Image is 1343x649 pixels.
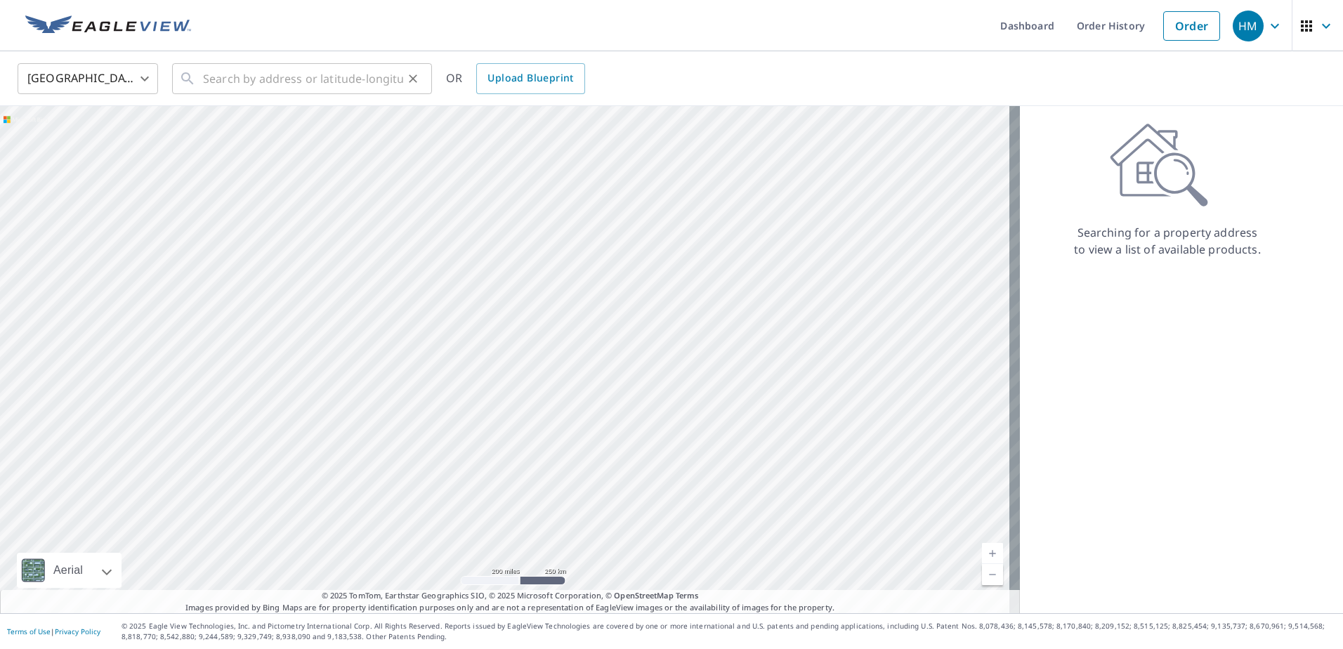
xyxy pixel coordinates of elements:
p: © 2025 Eagle View Technologies, Inc. and Pictometry International Corp. All Rights Reserved. Repo... [122,621,1336,642]
a: Terms of Use [7,627,51,636]
a: OpenStreetMap [614,590,673,601]
div: OR [446,63,585,94]
a: Upload Blueprint [476,63,584,94]
p: | [7,627,100,636]
a: Order [1163,11,1220,41]
span: © 2025 TomTom, Earthstar Geographics SIO, © 2025 Microsoft Corporation, © [322,590,699,602]
button: Clear [403,69,423,88]
a: Terms [676,590,699,601]
p: Searching for a property address to view a list of available products. [1073,224,1262,258]
div: HM [1233,11,1264,41]
a: Current Level 5, Zoom Out [982,564,1003,585]
div: Aerial [49,553,87,588]
div: Aerial [17,553,122,588]
a: Current Level 5, Zoom In [982,543,1003,564]
img: EV Logo [25,15,191,37]
span: Upload Blueprint [487,70,573,87]
a: Privacy Policy [55,627,100,636]
div: [GEOGRAPHIC_DATA] [18,59,158,98]
input: Search by address or latitude-longitude [203,59,403,98]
